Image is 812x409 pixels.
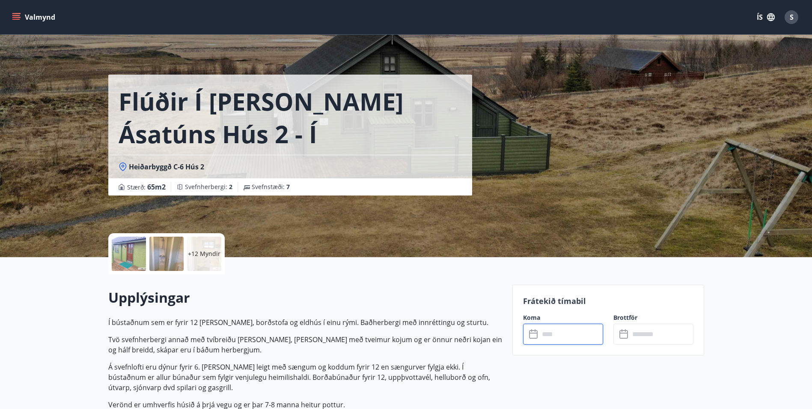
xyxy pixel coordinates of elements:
button: ÍS [752,9,779,25]
span: Svefnstæði : [252,183,290,191]
span: Stærð : [127,182,166,192]
p: Frátekið tímabil [523,295,693,307]
button: S [781,7,802,27]
span: Heiðarbyggð C-6 Hús 2 [129,162,204,171]
span: Svefnherbergi : [185,183,232,191]
h2: Upplýsingar [108,288,502,307]
p: Á svefnlofti eru dýnur fyrir 6. [PERSON_NAME] leigt með sængum og koddum fyrir 12 en sængurver fy... [108,362,502,393]
span: 65 m2 [147,182,166,192]
span: S [790,12,794,22]
span: 7 [286,183,290,191]
label: Brottför [613,313,693,322]
p: Í bústaðnum sem er fyrir 12 [PERSON_NAME], borðstofa og eldhús í einu rými. Baðherbergi með innré... [108,317,502,328]
label: Koma [523,313,603,322]
button: menu [10,9,59,25]
p: +12 Myndir [188,250,220,258]
span: 2 [229,183,232,191]
h1: Flúðir í [PERSON_NAME] Ásatúns hús 2 - í [GEOGRAPHIC_DATA] E [119,85,462,150]
p: Tvö svefnherbergi annað með tvíbreiðu [PERSON_NAME], [PERSON_NAME] með tveimur kojum og er önnur ... [108,334,502,355]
